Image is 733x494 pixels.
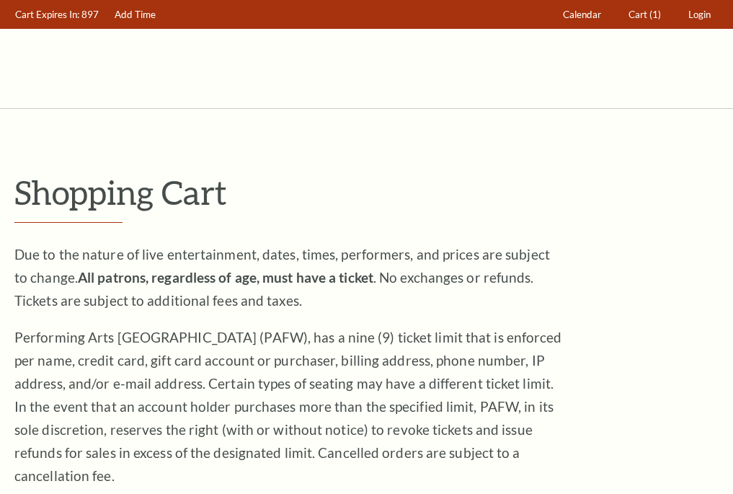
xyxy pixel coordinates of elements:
[649,9,661,20] span: (1)
[556,1,608,29] a: Calendar
[628,9,647,20] span: Cart
[14,246,550,309] span: Due to the nature of live entertainment, dates, times, performers, and prices are subject to chan...
[108,1,163,29] a: Add Time
[622,1,668,29] a: Cart (1)
[563,9,601,20] span: Calendar
[688,9,711,20] span: Login
[14,174,719,211] p: Shopping Cart
[78,269,373,286] strong: All patrons, regardless of age, must have a ticket
[682,1,718,29] a: Login
[15,9,79,20] span: Cart Expires In:
[14,326,562,488] p: Performing Arts [GEOGRAPHIC_DATA] (PAFW), has a nine (9) ticket limit that is enforced per name, ...
[81,9,99,20] span: 897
